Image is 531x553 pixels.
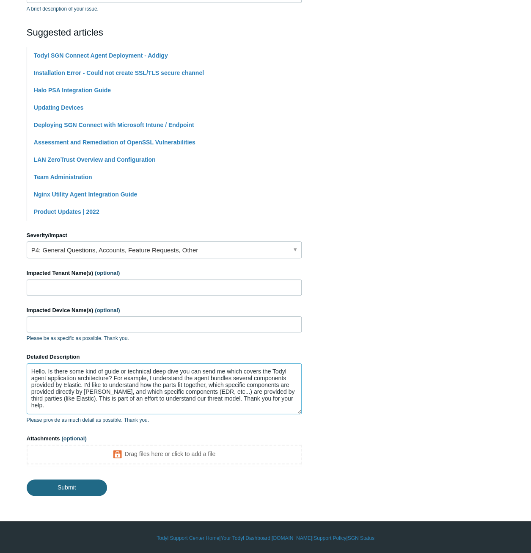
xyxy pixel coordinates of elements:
a: Halo PSA Integration Guide [34,87,111,94]
label: Severity/Impact [27,231,302,240]
p: Please be as specific as possible. Thank you. [27,335,302,342]
p: A brief description of your issue. [27,5,302,13]
span: (optional) [95,270,120,276]
span: (optional) [62,435,87,442]
a: Updating Devices [34,104,83,111]
a: Nginx Utility Agent Integration Guide [34,191,137,198]
a: P4: General Questions, Accounts, Feature Requests, Other [27,241,302,258]
a: Installation Error - Could not create SSL/TLS secure channel [34,69,204,76]
a: Deploying SGN Connect with Microsoft Intune / Endpoint [34,122,194,128]
a: LAN ZeroTrust Overview and Configuration [34,156,156,163]
p: Please provide as much detail as possible. Thank you. [27,416,302,424]
a: Your Todyl Dashboard [220,534,270,542]
label: Impacted Tenant Name(s) [27,269,302,277]
h2: Suggested articles [27,25,302,39]
a: Product Updates | 2022 [34,208,99,215]
a: Todyl SGN Connect Agent Deployment - Addigy [34,52,168,59]
input: Submit [27,479,107,495]
a: [DOMAIN_NAME] [272,534,312,542]
a: Support Policy [314,534,346,542]
a: Assessment and Remediation of OpenSSL Vulnerabilities [34,139,195,146]
a: Team Administration [34,174,92,180]
a: Todyl Support Center Home [157,534,219,542]
label: Impacted Device Name(s) [27,306,302,315]
label: Attachments [27,434,302,443]
span: (optional) [95,307,120,313]
label: Detailed Description [27,353,302,361]
a: SGN Status [348,534,374,542]
div: | | | | [27,534,505,542]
